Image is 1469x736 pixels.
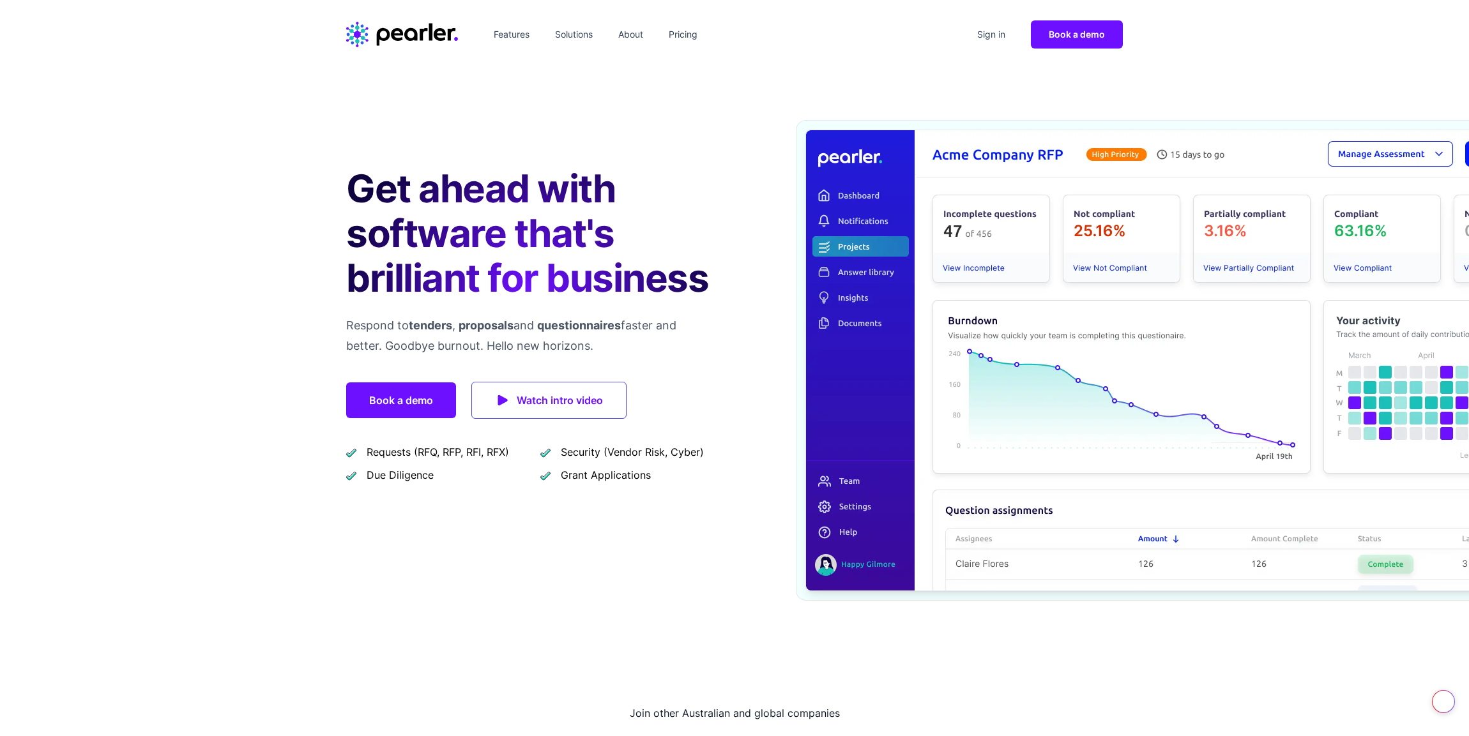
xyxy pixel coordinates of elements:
span: Book a demo [1049,29,1105,40]
img: checkmark [540,447,551,458]
a: Features [489,24,535,45]
a: Sign in [972,24,1010,45]
a: Pricing [664,24,703,45]
a: Home [346,22,458,47]
h2: Join other Australian and global companies [346,703,1123,723]
img: checkmark [346,470,356,481]
span: Security (Vendor Risk, Cyber) [561,444,704,460]
img: checkmark [540,470,551,481]
span: Requests (RFQ, RFP, RFI, RFX) [367,444,509,460]
a: About [613,24,648,45]
a: Watch intro video [471,382,627,419]
h1: Get ahead with software that's brilliant for business [346,166,714,300]
span: proposals [459,319,514,332]
a: Solutions [550,24,598,45]
span: Grant Applications [561,467,651,483]
a: Book a demo [346,382,456,418]
span: tenders [409,319,452,332]
span: questionnaires [537,319,621,332]
img: checkmark [346,447,356,458]
span: Due Diligence [367,467,434,483]
span: Watch intro video [517,391,603,409]
p: Respond to , and faster and better. Goodbye burnout. Hello new horizons. [346,315,714,356]
a: Book a demo [1031,20,1123,49]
